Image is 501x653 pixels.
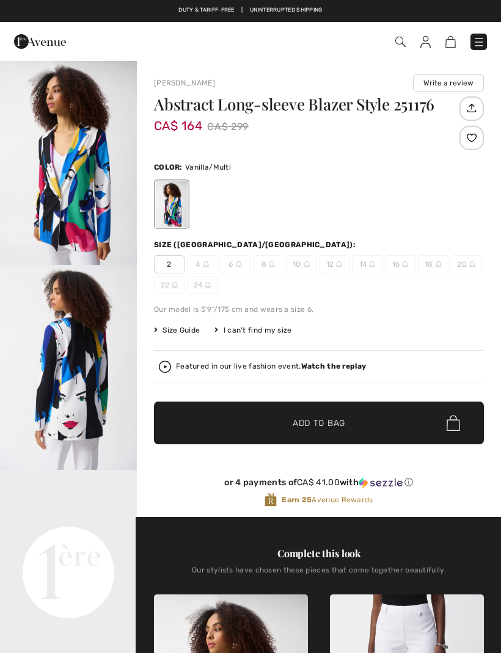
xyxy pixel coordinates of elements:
[297,477,340,488] span: CA$ 41.00
[304,261,310,267] img: ring-m.svg
[473,36,485,48] img: Menu
[154,402,484,444] button: Add to Bag
[447,415,460,431] img: Bag.svg
[154,566,484,584] div: Our stylists have chosen these pieces that come together beautifully.
[301,362,367,370] strong: Watch the replay
[352,255,382,273] span: 14
[176,363,366,370] div: Featured in our live fashion event.
[154,276,185,294] span: 22
[293,417,345,430] span: Add to Bag
[156,181,188,227] div: Vanilla/Multi
[461,98,481,118] img: Share
[469,261,475,267] img: ring-m.svg
[359,477,403,488] img: Sezzle
[418,255,448,273] span: 18
[451,255,481,273] span: 20
[265,492,277,507] img: Avenue Rewards
[154,477,484,492] div: or 4 payments ofCA$ 41.00withSezzle Click to learn more about Sezzle
[269,261,275,267] img: ring-m.svg
[187,276,218,294] span: 24
[413,74,484,92] button: Write a review
[253,255,283,273] span: 8
[236,261,242,267] img: ring-m.svg
[172,282,178,288] img: ring-m.svg
[14,35,66,46] a: 1ère Avenue
[154,106,202,133] span: CA$ 164
[282,494,373,505] span: Avenue Rewards
[402,261,408,267] img: ring-m.svg
[154,79,215,87] a: [PERSON_NAME]
[385,255,415,273] span: 16
[319,255,349,273] span: 12
[282,496,312,504] strong: Earn 25
[154,304,484,315] div: Our model is 5'9"/175 cm and wears a size 6.
[207,118,249,136] span: CA$ 299
[159,361,171,373] img: Watch the replay
[187,255,218,273] span: 4
[203,261,209,267] img: ring-m.svg
[154,96,456,112] h1: Abstract Long-sleeve Blazer Style 251176
[220,255,250,273] span: 6
[205,282,211,288] img: ring-m.svg
[445,36,456,48] img: Shopping Bag
[154,239,358,250] div: Size ([GEOGRAPHIC_DATA]/[GEOGRAPHIC_DATA]):
[154,255,185,273] span: 2
[436,261,442,267] img: ring-m.svg
[185,163,231,171] span: Vanilla/Multi
[154,325,200,336] span: Size Guide
[154,477,484,488] div: or 4 payments of with
[336,261,342,267] img: ring-m.svg
[14,29,66,54] img: 1ère Avenue
[154,546,484,561] div: Complete this look
[214,325,291,336] div: I can't find my size
[420,36,431,48] img: My Info
[286,255,316,273] span: 10
[369,261,375,267] img: ring-m.svg
[395,37,406,47] img: Search
[154,163,183,171] span: Color:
